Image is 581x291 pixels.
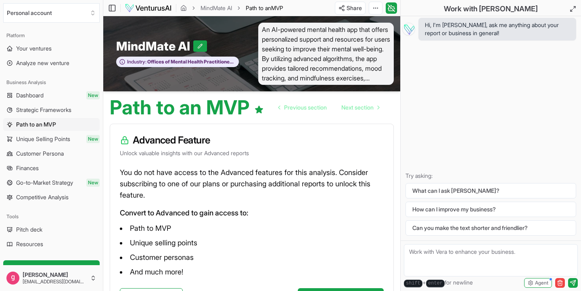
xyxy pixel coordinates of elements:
span: New [86,91,100,99]
button: Share [335,2,366,15]
span: Pitch deck [16,226,42,234]
div: Tools [3,210,100,223]
nav: breadcrumb [180,4,283,12]
a: Go to previous page [272,99,333,116]
li: Path to MVP [120,222,384,235]
a: Unique Selling PointsNew [3,133,100,145]
kbd: shift [404,280,422,287]
span: [EMAIL_ADDRESS][DOMAIN_NAME] [23,278,87,285]
kbd: enter [426,280,445,287]
span: Resources [16,240,43,248]
li: And much more! [120,266,384,278]
span: Previous section [284,103,327,112]
a: Path to an MVP [3,118,100,131]
span: Dashboard [16,91,44,99]
span: Agent [535,280,548,286]
a: Competitive Analysis [3,191,100,204]
a: Resources [3,238,100,251]
span: Path to anMVP [246,4,283,12]
p: You do not have access to the Advanced features for this analysis. Consider subscribing to one of... [120,167,384,201]
a: Finances [3,162,100,175]
img: ACg8ocJ_smu-8RRGNw50ER5vjWaRqXi51qPA5HTjJGx5TjApuj5ZQ69I=s96-c [6,272,19,285]
a: DashboardNew [3,89,100,102]
span: Industry: [127,59,146,65]
span: Next section [341,103,374,112]
h2: Work with [PERSON_NAME] [444,3,538,15]
div: Platform [3,29,100,42]
button: What can I ask [PERSON_NAME]? [405,183,576,198]
span: Analyze new venture [16,59,69,67]
a: Upgrade to a paid plan [3,260,100,276]
a: Go-to-Market StrategyNew [3,176,100,189]
span: [PERSON_NAME] [23,271,87,278]
span: Your ventures [16,44,52,53]
img: Vera [402,23,415,36]
button: Select an organization [3,3,100,23]
a: Go to next page [335,99,386,116]
span: New [86,179,100,187]
span: Finances [16,164,39,172]
a: Your ventures [3,42,100,55]
a: MindMate AI [201,4,232,12]
span: Offices of Mental Health Practitioners (except Physicians) [146,59,234,65]
span: An AI-powered mental health app that offers personalized support and resources for users seeking ... [258,23,394,85]
button: Can you make the text shorter and friendlier? [405,220,576,236]
button: [PERSON_NAME][EMAIL_ADDRESS][DOMAIN_NAME] [3,268,100,288]
div: Business Analysis [3,76,100,89]
span: Customer Persona [16,150,64,158]
span: Path to an MVP [16,120,56,129]
span: Strategic Frameworks [16,106,71,114]
button: Industry:Offices of Mental Health Practitioners (except Physicians) [116,57,239,67]
a: Analyze new venture [3,57,100,70]
span: Path to an [246,4,271,11]
span: Hi, I'm [PERSON_NAME], ask me anything about your report or business in general! [425,21,570,37]
span: Unique Selling Points [16,135,70,143]
span: Go-to-Market Strategy [16,179,73,187]
nav: pagination [272,99,386,116]
span: Upgrade to a paid plan [27,264,85,272]
h1: Path to an MVP [110,98,264,117]
span: MindMate AI [116,39,193,53]
span: Competitive Analysis [16,193,69,201]
span: + for newline [404,278,473,287]
h3: Advanced Feature [120,134,384,147]
button: How can I improve my business? [405,202,576,217]
p: Try asking: [405,172,576,180]
span: New [86,135,100,143]
p: Unlock valuable insights with our Advanced reports [120,149,384,157]
li: Unique selling points [120,236,384,249]
a: Customer Persona [3,147,100,160]
p: Convert to Advanced to gain access to: [120,207,384,219]
span: Share [347,4,362,12]
a: Strategic Frameworks [3,103,100,116]
button: Agent [524,278,552,288]
li: Customer personas [120,251,384,264]
img: logo [125,3,172,13]
a: Pitch deck [3,223,100,236]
